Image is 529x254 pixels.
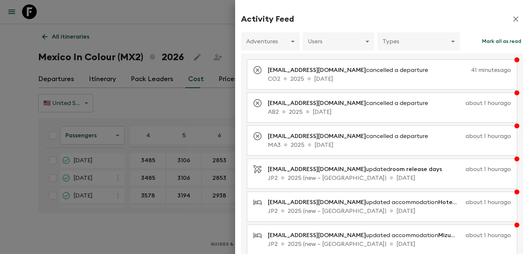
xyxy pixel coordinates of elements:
p: JP2 2025 (new – [GEOGRAPHIC_DATA]) [DATE] [268,174,511,182]
p: updated accommodation [268,198,463,207]
p: about 1 hour ago [437,99,511,108]
div: Users [303,31,374,52]
button: Mark all as read [480,32,523,51]
div: Types [377,31,460,52]
p: updated [268,165,448,174]
p: about 1 hour ago [451,165,511,174]
p: CO2 2025 [DATE] [268,75,511,83]
span: [EMAIL_ADDRESS][DOMAIN_NAME] [268,133,366,139]
span: [EMAIL_ADDRESS][DOMAIN_NAME] [268,100,366,106]
p: cancelled a departure [268,132,434,141]
p: updated accommodation [268,231,463,240]
p: cancelled a departure [268,66,434,75]
span: [EMAIL_ADDRESS][DOMAIN_NAME] [268,166,366,172]
p: about 1 hour ago [465,198,511,207]
span: room release days [390,166,442,172]
p: cancelled a departure [268,99,434,108]
p: about 1 hour ago [465,231,511,240]
p: AB2 2025 [DATE] [268,108,511,116]
p: JP2 2025 (new – [GEOGRAPHIC_DATA]) [DATE] [268,240,511,248]
h2: Activity Feed [241,14,294,24]
p: JP2 2025 (new – [GEOGRAPHIC_DATA]) [DATE] [268,207,511,215]
p: 41 minutes ago [437,66,511,75]
span: [EMAIL_ADDRESS][DOMAIN_NAME] [268,199,366,205]
span: [EMAIL_ADDRESS][DOMAIN_NAME] [268,232,366,238]
span: Hotel [GEOGRAPHIC_DATA] [438,199,517,205]
span: [EMAIL_ADDRESS][DOMAIN_NAME] [268,67,366,73]
span: Mizunoto [438,232,464,238]
p: MA3 2025 [DATE] [268,141,511,149]
p: about 1 hour ago [437,132,511,141]
div: Adventures [241,31,300,52]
